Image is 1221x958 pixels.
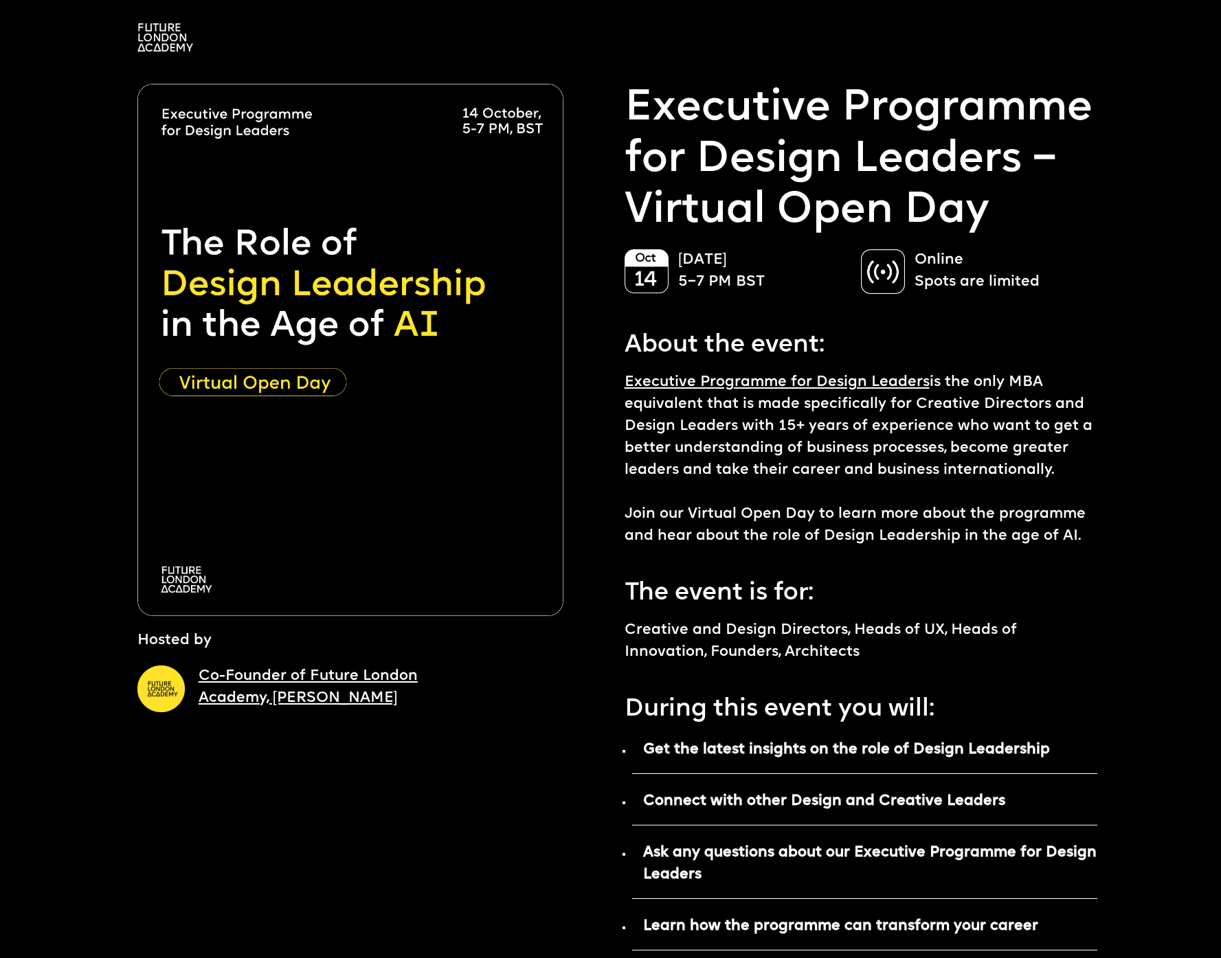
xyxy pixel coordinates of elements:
p: Online Spots are limited [915,249,1084,293]
strong: Ask any questions about our Executive Programme for Design Leaders [643,845,1097,882]
p: [DATE] 5–7 PM BST [678,249,847,293]
strong: Connect with other Design and Creative Leaders [643,794,1005,808]
p: Creative and Design Directors, Heads of UX, Heads of Innovation, Founders, Architects [625,619,1098,663]
p: Hosted by [137,630,212,652]
p: Executive Programme for Design Leaders – Virtual Open Day [625,84,1098,238]
a: Executive Programme for Design Leaders [625,375,930,389]
p: The event is for: [625,568,1098,612]
p: During this event you will: [625,684,1098,728]
strong: Get the latest insights on the role of Design Leadership [643,742,1050,757]
strong: Learn how the programme can transform your career [643,919,1038,933]
p: is the only MBA equivalent that is made specifically for Creative Directors and Design Leaders wi... [625,372,1098,547]
a: Co-Founder of Future London Academy, [PERSON_NAME] [199,669,418,705]
img: A logo saying in 3 lines: Future London Academy [137,23,193,52]
img: A yellow circle with Future London Academy logo [137,665,185,713]
p: About the event: [625,320,1098,364]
